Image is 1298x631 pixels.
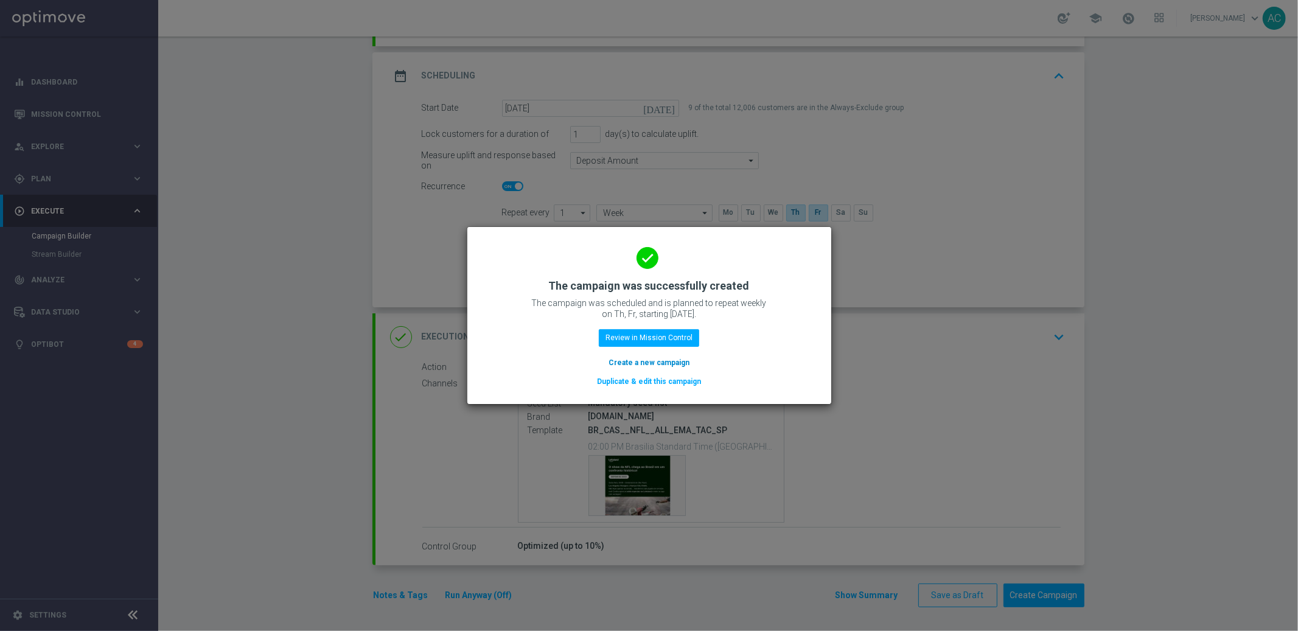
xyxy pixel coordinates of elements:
button: Duplicate & edit this campaign [596,375,702,388]
h2: The campaign was successfully created [549,279,750,293]
button: Review in Mission Control [599,329,699,346]
p: The campaign was scheduled and is planned to repeat weekly on Th, Fr, starting [DATE]. [528,298,771,319]
button: Create a new campaign [607,356,691,369]
i: done [637,247,658,269]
